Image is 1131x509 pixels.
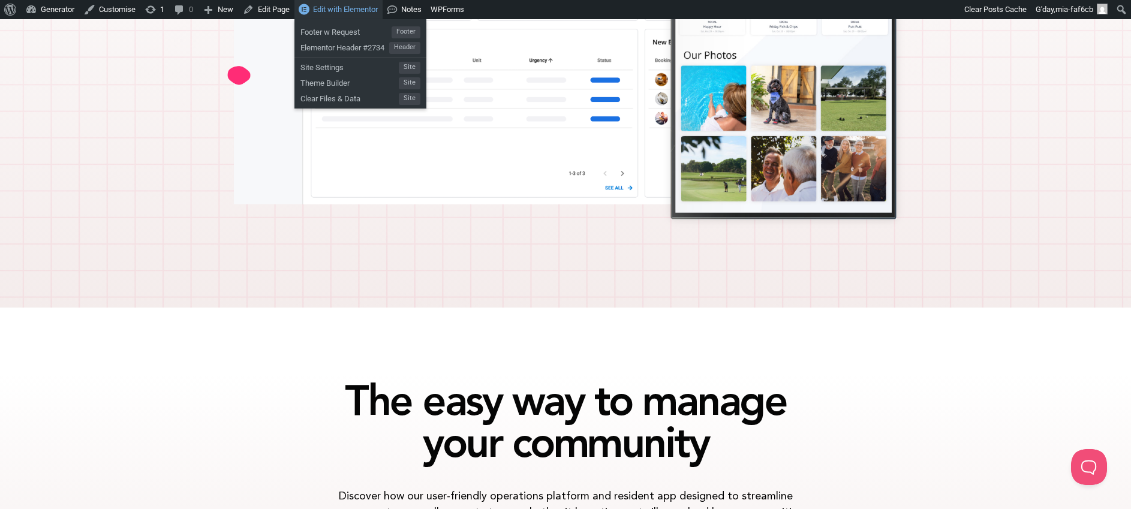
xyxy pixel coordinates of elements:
[300,58,399,74] span: Site Settings
[294,89,426,105] a: Clear Files & DataSite
[389,42,420,54] span: Header
[294,23,426,38] a: Footer w RequestFooter
[300,23,392,38] span: Footer w Request
[294,38,426,54] a: Elementor Header #2734Header
[1071,449,1107,485] iframe: Toggle Customer Support
[294,58,426,74] a: Site SettingsSite
[300,38,389,54] span: Elementor Header #2734
[392,26,420,38] span: Footer
[1055,5,1093,14] span: mia-faf6cb
[313,5,378,14] span: Edit with Elementor
[294,74,426,89] a: Theme BuilderSite
[300,74,399,89] span: Theme Builder
[309,380,822,463] h1: The easy way to manage your community
[300,89,399,105] span: Clear Files & Data
[399,93,420,105] span: Site
[399,77,420,89] span: Site
[399,62,420,74] span: Site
